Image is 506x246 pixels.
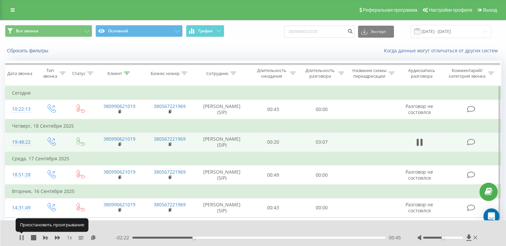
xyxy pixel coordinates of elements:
[103,103,135,109] a: 380990621019
[483,7,497,13] span: Выход
[406,103,433,115] span: Разговор не состоялся
[42,68,58,79] div: Тип звонка
[7,71,32,76] div: Дата звонка
[406,201,433,214] span: Разговор не состоялся
[5,152,501,165] td: Среда, 17 Сентября 2025
[384,47,501,54] a: Когда данные могут отличаться от других систем
[107,71,122,76] div: Клиент
[192,236,195,239] div: Accessibility label
[72,71,85,76] div: Статус
[12,201,30,214] div: 14:31:49
[16,218,88,232] div: Приостановить проигрывание
[429,7,472,13] span: Настройки профиля
[406,169,433,181] span: Разговор не состоялся
[249,132,297,152] td: 00:20
[12,168,30,181] div: 18:51:28
[195,132,249,152] td: [PERSON_NAME] (SIP)
[195,198,249,217] td: [PERSON_NAME] (SIP)
[115,234,132,241] span: - 02:22
[249,165,297,185] td: 00:49
[303,68,337,79] div: Длительность разговора
[249,100,297,119] td: 00:43
[363,7,417,13] span: Реферальная программа
[5,185,501,198] td: Вторник, 16 Сентября 2025
[103,201,135,208] a: 380990621019
[255,68,288,79] div: Длительность ожидания
[447,68,486,79] div: Комментарий/категория звонка
[284,26,355,38] input: Поиск по номеру
[297,217,346,237] td: 00:00
[206,71,229,76] div: Сотрудник
[154,201,186,208] a: 380567221969
[198,29,213,33] span: График
[5,48,52,54] button: Сбросить фильтры
[389,234,401,241] span: 00:45
[195,165,249,185] td: [PERSON_NAME] (SIP)
[483,208,499,224] div: Open Intercom Messenger
[352,68,387,79] div: Название схемы переадресации
[297,198,346,217] td: 00:00
[103,169,135,175] a: 380990621019
[297,100,346,119] td: 00:00
[16,28,38,34] span: Все звонки
[249,217,297,237] td: 00:59
[297,165,346,185] td: 00:00
[12,103,30,116] div: 10:22:13
[195,100,249,119] td: [PERSON_NAME] (SIP)
[5,86,501,100] td: Сегодня
[67,234,72,241] span: 1 x
[103,136,135,142] a: 380990621019
[154,103,186,109] a: 380567221969
[402,68,441,79] div: Аудиозапись разговора
[5,25,92,37] button: Все звонки
[151,71,180,76] div: Бизнес номер
[195,217,249,237] td: [PERSON_NAME] (SIP)
[95,25,183,37] button: Основной
[154,136,186,142] a: 380567221969
[186,25,224,37] button: График
[297,132,346,152] td: 03:07
[154,169,186,175] a: 380567221969
[12,136,30,149] div: 19:48:22
[358,26,394,38] button: Экспорт
[441,236,444,239] div: Accessibility label
[249,198,297,217] td: 00:43
[5,119,501,133] td: Четверг, 18 Сентября 2025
